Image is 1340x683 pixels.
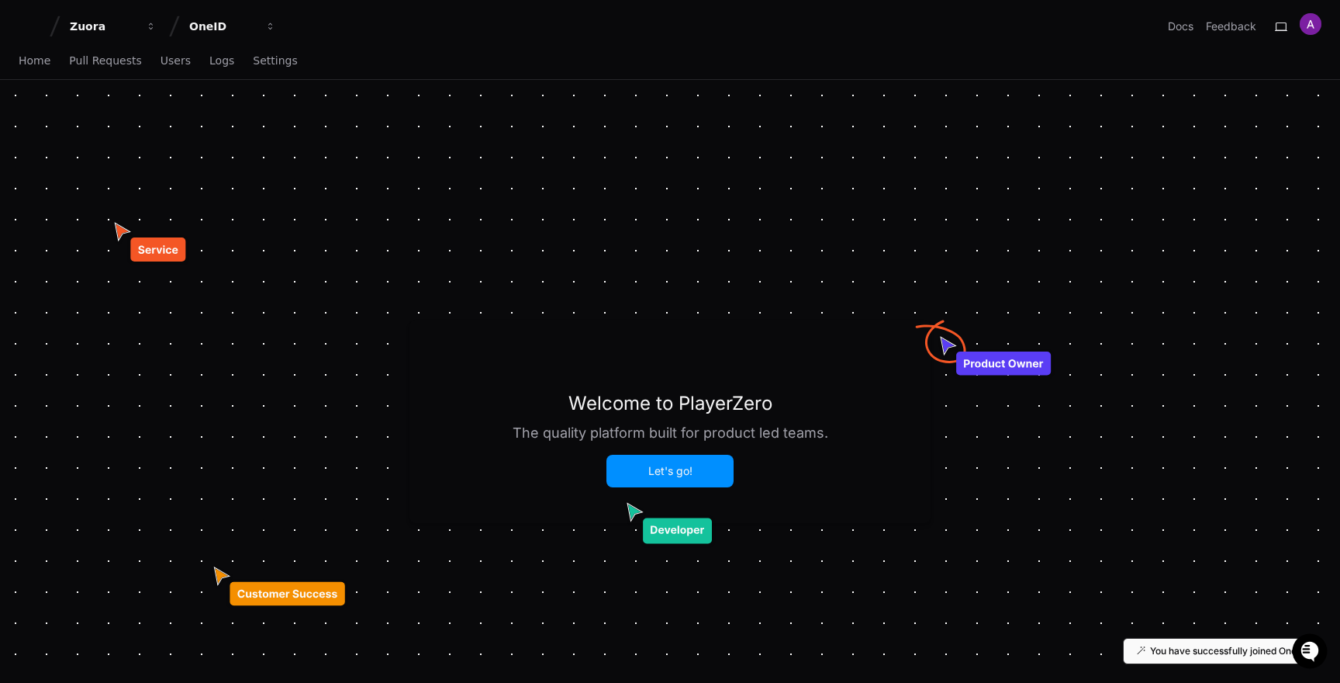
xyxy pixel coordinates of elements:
[19,43,50,79] a: Home
[1206,19,1256,34] button: Feedback
[1150,645,1308,657] p: You have successfully joined OneID.
[253,43,297,79] a: Settings
[161,43,191,79] a: Users
[211,564,348,610] img: cs.svg
[253,56,297,65] span: Settings
[16,16,47,47] img: PlayerZero
[154,163,188,175] span: Pylon
[189,19,256,34] div: OneID
[183,12,282,40] button: OneID
[16,62,282,87] div: Welcome
[19,56,50,65] span: Home
[112,220,189,266] img: service.svg
[69,56,141,65] span: Pull Requests
[161,56,191,65] span: Users
[16,116,43,144] img: 1736555170064-99ba0984-63c1-480f-8ee9-699278ef63ed
[624,501,716,548] img: developer.svg
[915,320,1055,380] img: owner.svg
[264,120,282,139] button: Start new chat
[53,116,254,131] div: Start new chat
[69,43,141,79] a: Pull Requests
[513,422,828,444] h1: The quality platform built for product led teams.
[209,43,234,79] a: Logs
[70,19,136,34] div: Zuora
[1290,632,1332,674] iframe: Open customer support
[53,131,196,144] div: We're available if you need us!
[64,12,163,40] button: Zuora
[568,391,772,416] h1: Welcome to PlayerZero
[608,456,732,486] button: Let's go!
[1168,19,1193,34] a: Docs
[209,56,234,65] span: Logs
[109,162,188,175] a: Powered byPylon
[1300,13,1321,35] img: ACg8ocIjsbhGfU8DgKndstARb_DRXJidK2BLxSvm1Tw9jS4ugDFhUg=s96-c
